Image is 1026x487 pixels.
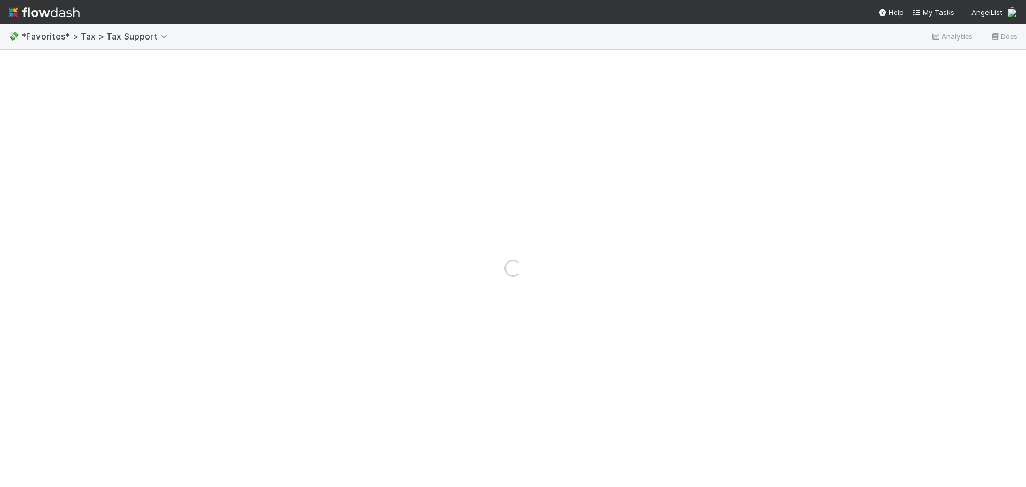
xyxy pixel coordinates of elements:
[931,30,973,43] a: Analytics
[9,32,19,41] span: 💸
[1007,7,1017,18] img: avatar_cfa6ccaa-c7d9-46b3-b608-2ec56ecf97ad.png
[912,7,954,18] a: My Tasks
[21,31,173,42] span: *Favorites* > Tax > Tax Support
[9,3,80,21] img: logo-inverted-e16ddd16eac7371096b0.svg
[912,8,954,17] span: My Tasks
[878,7,904,18] div: Help
[971,8,1002,17] span: AngelList
[990,30,1017,43] a: Docs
